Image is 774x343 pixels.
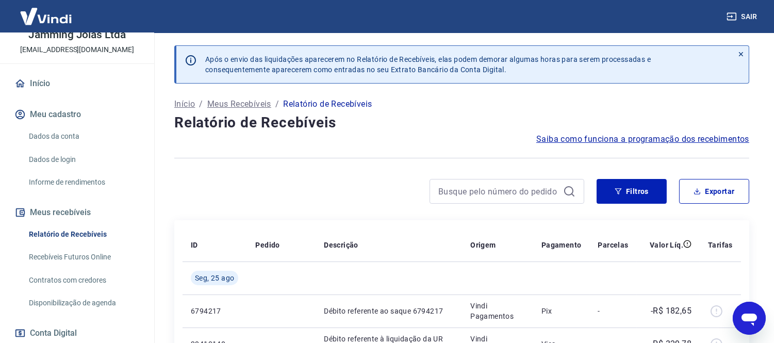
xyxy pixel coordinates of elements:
p: Parcelas [598,240,629,250]
p: Pedido [255,240,279,250]
p: Pix [541,306,582,316]
a: Início [174,98,195,110]
p: Valor Líq. [650,240,683,250]
p: Origem [470,240,496,250]
input: Busque pelo número do pedido [438,184,559,199]
p: Débito referente ao saque 6794217 [324,306,454,316]
a: Dados da conta [25,126,142,147]
p: / [275,98,279,110]
span: Seg, 25 ago [195,273,234,283]
button: Sair [724,7,762,26]
p: Descrição [324,240,358,250]
a: Informe de rendimentos [25,172,142,193]
p: / [199,98,203,110]
p: - [598,306,629,316]
p: Vindi Pagamentos [470,301,525,321]
a: Contratos com credores [25,270,142,291]
p: Relatório de Recebíveis [283,98,372,110]
button: Meus recebíveis [12,201,142,224]
p: Pagamento [541,240,582,250]
p: Tarifas [708,240,733,250]
a: Recebíveis Futuros Online [25,247,142,268]
p: Após o envio das liquidações aparecerem no Relatório de Recebíveis, elas podem demorar algumas ho... [205,54,651,75]
a: Saiba como funciona a programação dos recebimentos [536,133,749,145]
button: Exportar [679,179,749,204]
button: Filtros [597,179,667,204]
a: Início [12,72,142,95]
a: Disponibilização de agenda [25,292,142,314]
a: Dados de login [25,149,142,170]
p: [EMAIL_ADDRESS][DOMAIN_NAME] [20,44,134,55]
img: Vindi [12,1,79,32]
p: -R$ 182,65 [651,305,691,317]
h4: Relatório de Recebíveis [174,112,749,133]
p: ID [191,240,198,250]
p: Jamming Joias Ltda [28,29,126,40]
a: Relatório de Recebíveis [25,224,142,245]
iframe: Botão para abrir a janela de mensagens [733,302,766,335]
p: 6794217 [191,306,239,316]
button: Meu cadastro [12,103,142,126]
a: Meus Recebíveis [207,98,271,110]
